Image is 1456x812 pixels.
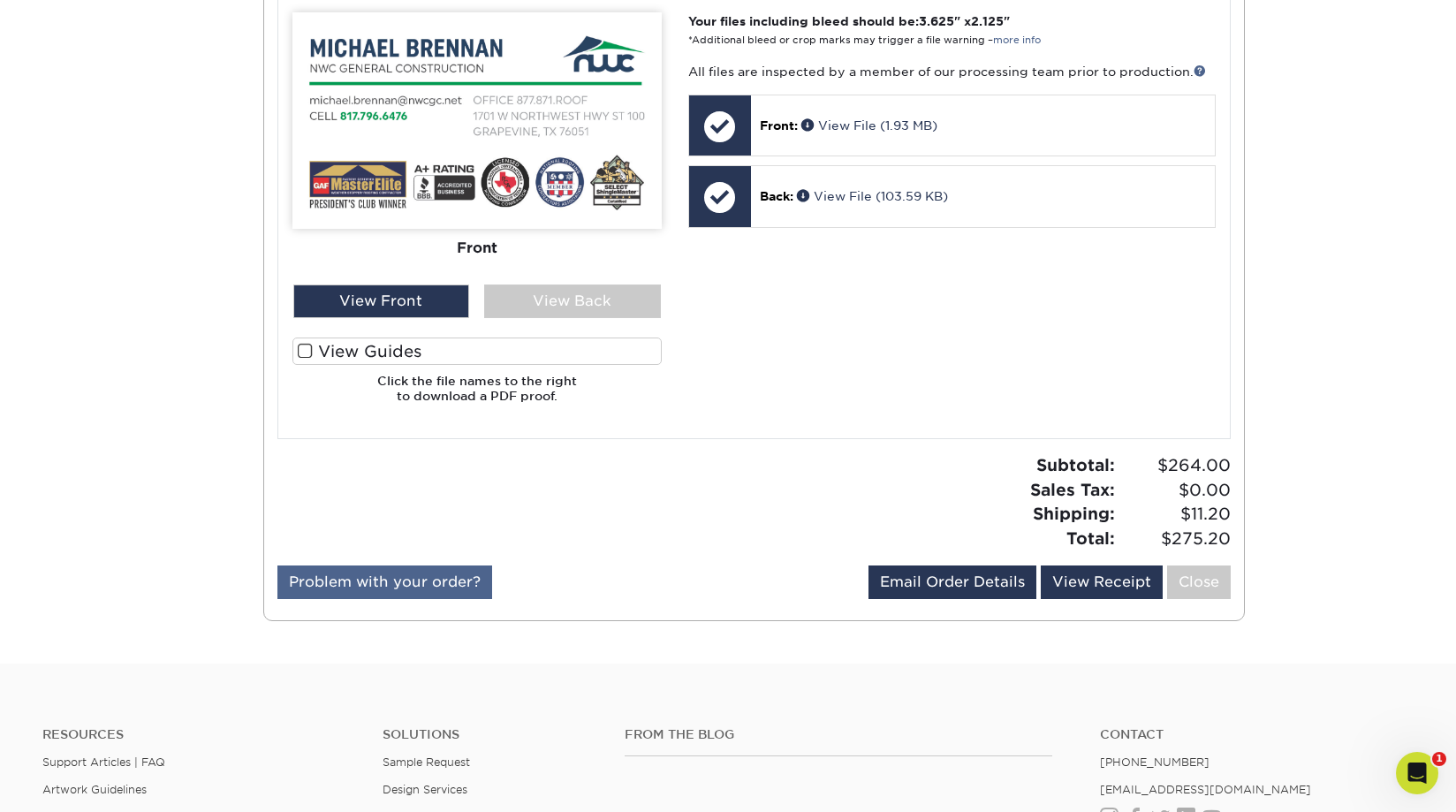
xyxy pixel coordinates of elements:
[625,727,1052,742] h4: From the Blog
[1120,453,1231,478] span: $264.00
[292,228,662,267] div: Front
[1120,502,1231,527] span: $11.20
[42,727,356,742] h4: Resources
[688,34,1041,46] small: *Additional bleed or crop marks may trigger a file warning –
[292,338,662,365] label: View Guides
[383,727,599,742] h4: Solutions
[1167,565,1231,599] a: Close
[797,189,948,203] a: View File (103.59 KB)
[293,285,470,318] div: View Front
[277,565,492,599] a: Problem with your order?
[971,14,1004,28] span: 2.125
[1030,480,1115,499] strong: Sales Tax:
[484,285,661,318] div: View Back
[1033,504,1115,523] strong: Shipping:
[1100,727,1414,742] a: Contact
[1100,755,1210,769] a: [PHONE_NUMBER]
[1041,565,1163,599] a: View Receipt
[688,14,1010,28] strong: Your files including bleed should be: " x "
[1396,752,1438,794] iframe: Intercom live chat
[919,14,954,28] span: 3.625
[383,755,470,769] a: Sample Request
[1036,455,1115,474] strong: Subtotal:
[1100,783,1311,796] a: [EMAIL_ADDRESS][DOMAIN_NAME]
[1120,527,1231,551] span: $275.20
[868,565,1036,599] a: Email Order Details
[292,374,662,417] h6: Click the file names to the right to download a PDF proof.
[760,189,793,203] span: Back:
[1120,478,1231,503] span: $0.00
[1066,528,1115,548] strong: Total:
[1432,752,1446,766] span: 1
[688,63,1216,80] p: All files are inspected by a member of our processing team prior to production.
[993,34,1041,46] a: more info
[801,118,937,133] a: View File (1.93 MB)
[383,783,467,796] a: Design Services
[760,118,798,133] span: Front:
